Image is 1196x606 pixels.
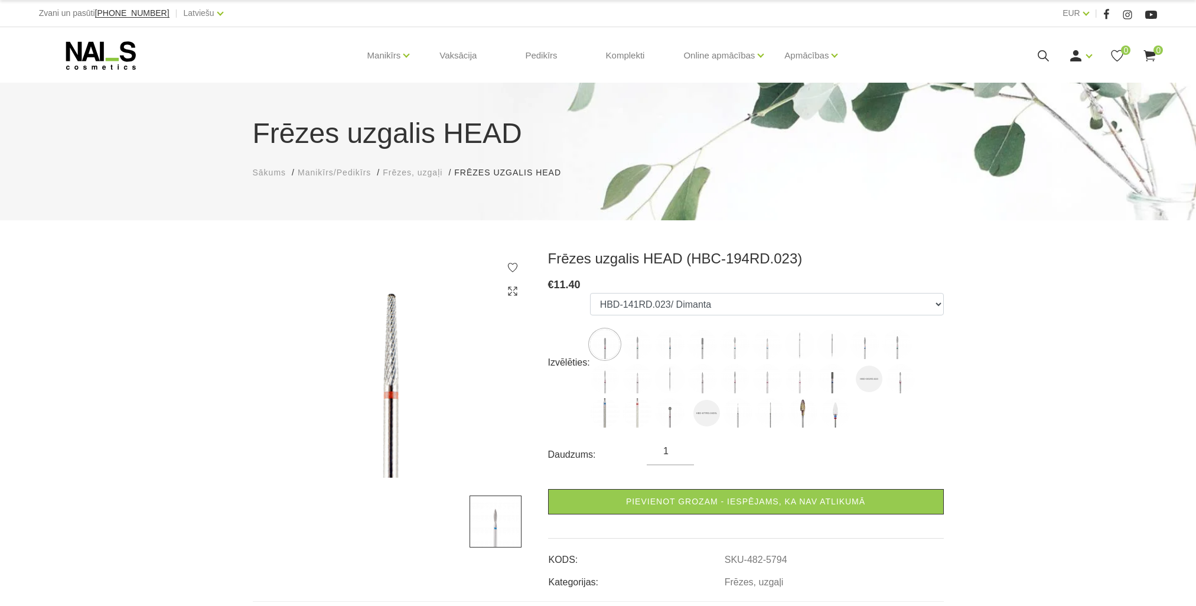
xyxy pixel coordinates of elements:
[882,330,912,359] img: ...
[590,364,620,393] img: ...
[856,366,882,392] img: Frēzes uzgalis HEAD (HBD-001RD.023)
[850,330,879,359] img: ...
[687,364,717,393] img: ...
[1095,6,1097,21] span: |
[548,353,590,372] div: Izvēlēties:
[548,567,724,589] td: Kategorijas:
[590,330,620,359] img: ...
[1121,45,1130,55] span: 0
[788,398,817,428] img: ...
[817,330,847,359] img: ...
[470,496,522,548] img: ...
[785,364,814,393] img: ...
[725,555,787,565] a: SKU-482-5794
[548,445,647,464] div: Daudzums:
[516,27,566,84] a: Pedikīrs
[39,6,170,21] div: Zvani un pasūti
[383,167,442,179] a: Frēzes, uzgaļi
[597,27,654,84] a: Komplekti
[548,250,944,268] h3: Frēzes uzgalis HEAD (HBC-194RD.023)
[655,364,685,393] img: ...
[184,6,214,20] a: Latviešu
[752,364,782,393] img: ...
[95,9,170,18] a: [PHONE_NUMBER]
[785,330,814,359] img: ...
[623,364,652,393] img: ...
[885,364,915,393] img: ...
[1110,48,1125,63] a: 0
[367,32,401,79] a: Manikīrs
[298,167,371,179] a: Manikīrs/Pedikīrs
[454,167,573,179] li: Frēzes uzgalis HEAD
[817,364,847,393] img: ...
[1153,45,1163,55] span: 0
[548,545,724,567] td: KODS:
[548,489,944,514] a: Pievienot grozam
[720,364,749,393] img: ...
[430,27,486,84] a: Vaksācija
[548,279,554,291] span: €
[175,6,178,21] span: |
[693,400,720,426] img: Frēzes uzgalis HEAD (HBD-879RD.040XL)
[655,398,685,428] img: ...
[725,577,784,588] a: Frēzes, uzgaļi
[253,112,944,155] h1: Frēzes uzgalis HEAD
[720,330,749,359] img: ...
[383,168,442,177] span: Frēzes, uzgaļi
[655,330,685,359] img: ...
[1142,48,1157,63] a: 0
[752,330,782,359] img: ...
[784,32,829,79] a: Apmācības
[253,168,286,177] span: Sākums
[95,8,170,18] span: [PHONE_NUMBER]
[554,279,581,291] span: 11.40
[820,398,850,428] img: ...
[253,167,286,179] a: Sākums
[755,398,785,428] img: ...
[623,330,652,359] img: ...
[1063,6,1080,20] a: EUR
[683,32,755,79] a: Online apmācības
[253,250,530,478] img: Frēzes uzgalis HEAD
[687,330,717,359] img: ...
[623,398,652,428] img: ...
[590,398,620,428] img: ...
[298,168,371,177] span: Manikīrs/Pedikīrs
[723,398,752,428] img: ...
